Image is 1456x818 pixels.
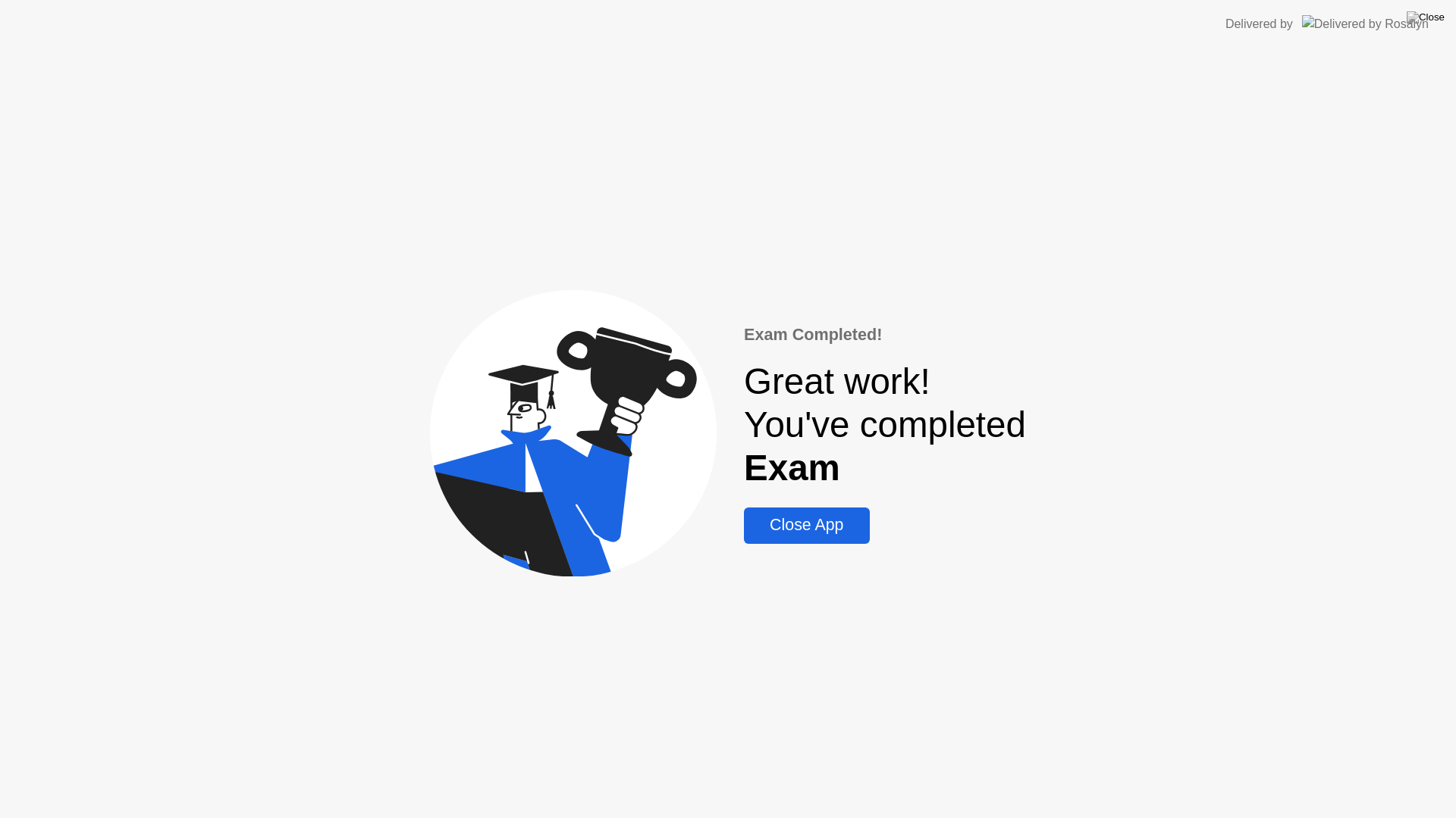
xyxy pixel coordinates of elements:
div: Close App [748,516,864,535]
b: Exam [744,448,840,488]
img: Delivered by Rosalyn [1302,15,1429,33]
img: Close [1407,11,1445,23]
div: Exam Completed! [744,323,1026,347]
div: Great work! You've completed [744,360,1026,489]
div: Delivered by [1225,15,1293,33]
button: Close App [744,507,869,544]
